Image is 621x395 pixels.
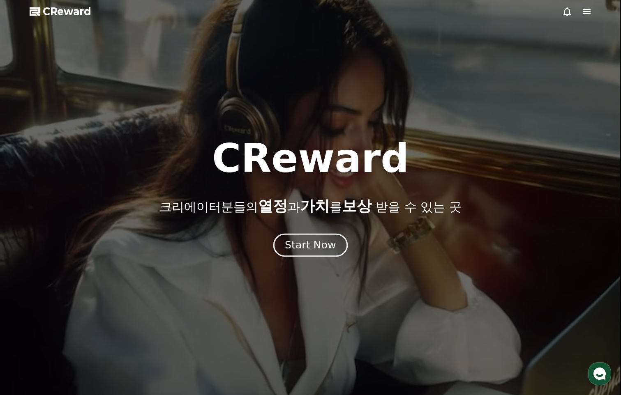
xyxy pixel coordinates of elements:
[43,5,91,18] span: CReward
[106,260,158,281] a: 설정
[342,197,372,214] span: 보상
[258,197,288,214] span: 열정
[26,273,31,279] span: 홈
[75,273,85,280] span: 대화
[159,198,461,214] p: 크리에이터분들의 과 를 받을 수 있는 곳
[275,242,346,250] a: Start Now
[273,234,348,257] button: Start Now
[30,5,91,18] a: CReward
[127,273,137,279] span: 설정
[300,197,330,214] span: 가치
[54,260,106,281] a: 대화
[2,260,54,281] a: 홈
[212,139,409,178] h1: CReward
[285,238,336,252] div: Start Now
